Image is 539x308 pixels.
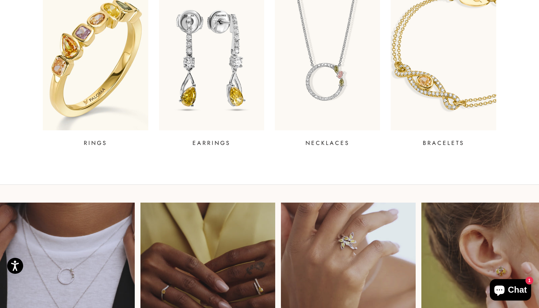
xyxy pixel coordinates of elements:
[192,139,231,147] p: EARRINGS
[306,139,350,147] p: NECKLACES
[423,139,464,147] p: BRACELETS
[488,279,533,302] inbox-online-store-chat: Shopify online store chat
[84,139,107,147] p: RINGS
